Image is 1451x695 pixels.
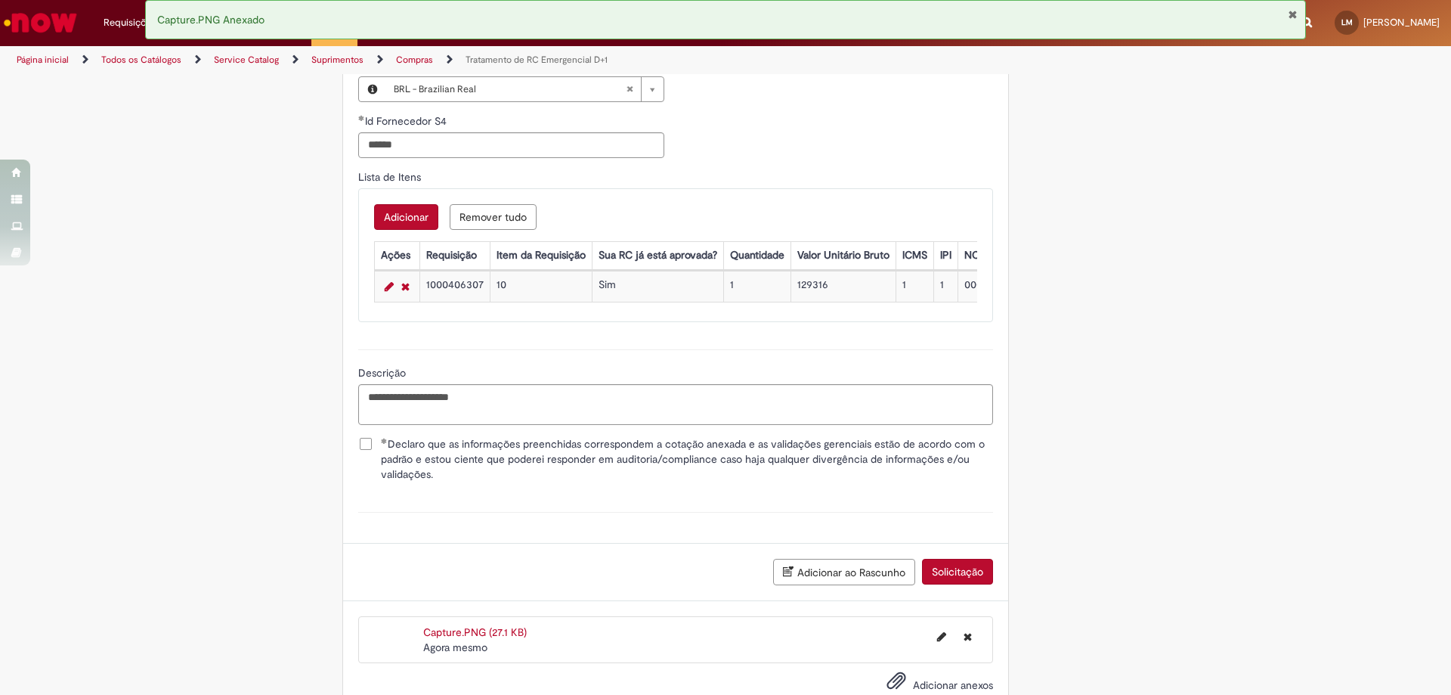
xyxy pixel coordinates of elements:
[419,241,490,269] th: Requisição
[490,241,592,269] th: Item da Requisição
[214,54,279,66] a: Service Catalog
[723,271,790,302] td: 1
[398,278,413,296] a: Remover linha 1
[954,625,981,649] button: Excluir Capture.PNG
[365,114,450,128] span: Id Fornecedor S4
[358,170,424,184] span: Lista de Itens
[896,271,933,302] td: 1
[359,77,386,101] button: Moeda, Visualizar este registro BRL - Brazilian Real
[358,366,409,380] span: Descrição
[104,15,156,30] span: Requisições
[17,54,69,66] a: Página inicial
[423,641,487,654] time: 27/08/2025 16:25:28
[1363,16,1440,29] span: [PERSON_NAME]
[592,241,723,269] th: Sua RC já está aprovada?
[396,54,433,66] a: Compras
[490,271,592,302] td: 10
[423,625,527,639] a: Capture.PNG (27.1 KB)
[386,77,664,101] a: BRL - Brazilian RealLimpar campo Moeda
[466,54,608,66] a: Tratamento de RC Emergencial D+1
[157,13,265,26] span: Capture.PNG Anexado
[618,77,641,101] abbr: Limpar campo Moeda
[374,241,419,269] th: Ações
[1341,17,1353,27] span: LM
[592,271,723,302] td: Sim
[790,271,896,302] td: 129316
[896,241,933,269] th: ICMS
[381,436,993,482] span: Declaro que as informações preenchidas correspondem a cotação anexada e as validações gerenciais ...
[374,204,438,230] button: Adicionar uma linha para Lista de Itens
[773,559,915,585] button: Adicionar ao Rascunho
[790,241,896,269] th: Valor Unitário Bruto
[358,384,993,425] textarea: Descrição
[933,241,958,269] th: IPI
[419,271,490,302] td: 1000406307
[928,625,955,649] button: Editar nome de arquivo Capture.PNG
[958,271,1019,302] td: 00000000
[450,204,537,230] button: Remover todas as linhas de Lista de Itens
[1288,8,1298,20] button: Fechar Notificação
[11,46,956,74] ul: Trilhas de página
[922,559,993,585] button: Solicitação
[2,8,79,38] img: ServiceNow
[358,132,664,158] input: Id Fornecedor S4
[101,54,181,66] a: Todos os Catálogos
[311,54,364,66] a: Suprimentos
[958,241,1019,269] th: NCM
[723,241,790,269] th: Quantidade
[933,271,958,302] td: 1
[381,438,388,444] span: Obrigatório Preenchido
[913,678,993,692] span: Adicionar anexos
[381,278,398,296] a: Editar Linha 1
[358,115,365,121] span: Obrigatório Preenchido
[423,641,487,654] span: Agora mesmo
[394,77,626,101] span: BRL - Brazilian Real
